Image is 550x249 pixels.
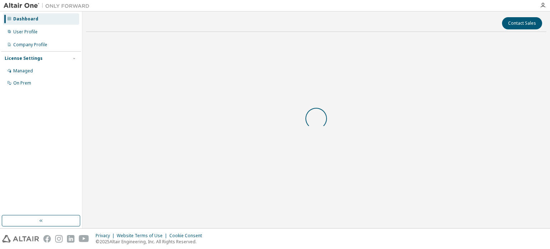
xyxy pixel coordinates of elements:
[117,233,169,239] div: Website Terms of Use
[4,2,93,9] img: Altair One
[13,80,31,86] div: On Prem
[2,235,39,243] img: altair_logo.svg
[79,235,89,243] img: youtube.svg
[67,235,74,243] img: linkedin.svg
[96,233,117,239] div: Privacy
[13,29,38,35] div: User Profile
[502,17,542,29] button: Contact Sales
[55,235,63,243] img: instagram.svg
[43,235,51,243] img: facebook.svg
[13,42,47,48] div: Company Profile
[169,233,206,239] div: Cookie Consent
[13,68,33,74] div: Managed
[13,16,38,22] div: Dashboard
[96,239,206,245] p: © 2025 Altair Engineering, Inc. All Rights Reserved.
[5,56,43,61] div: License Settings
